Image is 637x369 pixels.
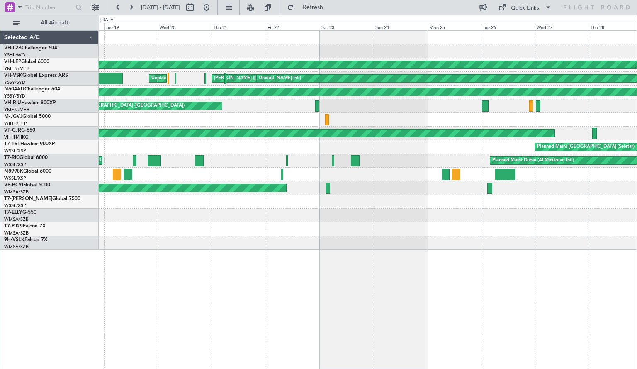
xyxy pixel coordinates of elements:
span: VP-BCY [4,183,22,188]
span: VP-CJR [4,128,21,133]
span: 9H-VSLK [4,237,24,242]
a: YMEN/MEB [4,107,29,113]
a: VH-L2BChallenger 604 [4,46,57,51]
div: Fri 22 [266,23,320,30]
a: WMSA/SZB [4,189,29,195]
div: Tue 19 [104,23,158,30]
a: YSSY/SYD [4,93,25,99]
a: VH-LEPGlobal 6000 [4,59,49,64]
a: WIHH/HLP [4,120,27,127]
span: T7-PJ29 [4,224,23,229]
a: T7-ELLYG-550 [4,210,36,215]
div: Wed 20 [158,23,212,30]
a: 9H-VSLKFalcon 7X [4,237,47,242]
a: T7-TSTHawker 900XP [4,142,55,147]
a: VP-CJRG-650 [4,128,35,133]
span: N8998K [4,169,23,174]
div: [PERSON_NAME] ([PERSON_NAME] Intl) [214,72,301,85]
a: WSSL/XSP [4,175,26,181]
a: VP-BCYGlobal 5000 [4,183,50,188]
span: VH-L2B [4,46,22,51]
div: Sun 24 [374,23,428,30]
span: M-JGVJ [4,114,22,119]
div: Thu 21 [212,23,266,30]
span: T7-ELLY [4,210,22,215]
button: Refresh [283,1,333,14]
a: N604AUChallenger 604 [4,87,60,92]
div: Unplanned Maint Sydney ([PERSON_NAME] Intl) [259,72,361,85]
span: All Aircraft [22,20,88,26]
a: YSSY/SYD [4,79,25,86]
a: T7-[PERSON_NAME]Global 7500 [4,196,80,201]
span: VH-LEP [4,59,21,64]
div: Planned Maint Dubai (Al Maktoum Intl) [492,154,574,167]
div: Tue 26 [481,23,535,30]
div: [DATE] [100,17,114,24]
span: Refresh [296,5,331,10]
a: N8998KGlobal 6000 [4,169,51,174]
span: N604AU [4,87,24,92]
a: VHHH/HKG [4,134,29,140]
a: WMSA/SZB [4,216,29,222]
div: Wed 27 [535,23,589,30]
a: T7-PJ29Falcon 7X [4,224,46,229]
div: Unplanned Maint [GEOGRAPHIC_DATA] ([GEOGRAPHIC_DATA]) [48,100,185,112]
a: WMSA/SZB [4,244,29,250]
a: WSSL/XSP [4,203,26,209]
a: VH-RIUHawker 800XP [4,100,56,105]
a: WSSL/XSP [4,161,26,168]
a: WMSA/SZB [4,230,29,236]
div: Mon 25 [428,23,481,30]
div: Sat 23 [320,23,374,30]
span: VH-RIU [4,100,21,105]
span: [DATE] - [DATE] [141,4,180,11]
span: T7-TST [4,142,20,147]
button: Quick Links [494,1,556,14]
a: YSHL/WOL [4,52,28,58]
div: Planned Maint [GEOGRAPHIC_DATA] (Seletar) [537,141,635,153]
input: Trip Number [25,1,73,14]
a: WSSL/XSP [4,148,26,154]
span: VH-VSK [4,73,22,78]
a: M-JGVJGlobal 5000 [4,114,51,119]
span: T7-[PERSON_NAME] [4,196,52,201]
div: Unplanned Maint Sydney ([PERSON_NAME] Intl) [151,72,253,85]
a: VH-VSKGlobal Express XRS [4,73,68,78]
div: Quick Links [511,4,539,12]
a: T7-RICGlobal 6000 [4,155,48,160]
span: T7-RIC [4,155,19,160]
a: YMEN/MEB [4,66,29,72]
button: All Aircraft [9,16,90,29]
